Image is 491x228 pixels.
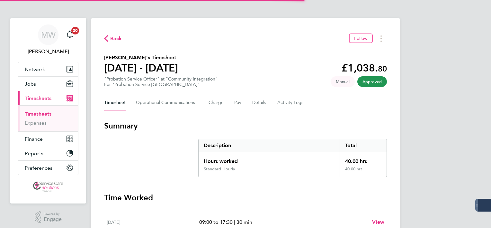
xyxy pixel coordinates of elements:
span: Engage [44,217,62,222]
span: Timesheets [25,95,51,101]
a: 20 [63,24,76,45]
h1: [DATE] - [DATE] [104,62,178,74]
button: Finance [18,132,78,146]
button: Pay [234,95,242,110]
span: 20 [71,27,79,34]
span: 09:00 to 17:30 [199,219,233,225]
div: Summary [198,139,387,177]
span: Mark White [18,48,78,55]
h3: Summary [104,121,387,131]
a: View [372,218,384,226]
span: Jobs [25,81,36,87]
button: Timesheets [18,91,78,105]
div: Timesheets [18,105,78,131]
span: This timesheet has been approved. [357,76,387,87]
a: MW[PERSON_NAME] [18,24,78,55]
span: View [372,219,384,225]
div: Hours worked [199,152,340,166]
button: Jobs [18,77,78,91]
button: Preferences [18,161,78,175]
span: 80 [378,64,387,73]
button: Reports [18,146,78,160]
button: Charge [209,95,224,110]
div: 40.00 hrs [340,166,387,177]
div: 40.00 hrs [340,152,387,166]
button: Activity Logs [277,95,304,110]
div: Description [199,139,340,152]
span: | [234,219,235,225]
span: Network [25,66,45,72]
button: Operational Communications [136,95,198,110]
h3: Time Worked [104,193,387,203]
span: Back [110,35,122,43]
img: servicecare-logo-retina.png [33,182,63,192]
div: "Probation Service Officer" at "Community Integration" [104,76,218,87]
nav: Main navigation [10,18,86,204]
span: 30 min [237,219,252,225]
span: MW [41,31,56,39]
h2: [PERSON_NAME]'s Timesheet [104,54,178,62]
button: Back [104,34,122,43]
span: Reports [25,150,43,157]
div: Total [340,139,387,152]
a: Expenses [25,120,47,126]
button: Network [18,62,78,76]
button: Timesheet [104,95,126,110]
span: Follow [354,35,368,41]
span: Powered by [44,211,62,217]
span: Finance [25,136,43,142]
span: This timesheet was manually created. [331,76,355,87]
a: Powered byEngage [35,211,62,223]
a: Timesheets [25,111,51,117]
a: Go to home page [18,182,78,192]
span: Preferences [25,165,52,171]
button: Timesheets Menu [375,33,387,43]
div: For "Probation Service [GEOGRAPHIC_DATA]" [104,82,218,87]
button: Follow [349,33,373,43]
div: Standard Hourly [204,166,235,172]
button: Details [252,95,267,110]
app-decimal: £1,038. [342,62,387,74]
